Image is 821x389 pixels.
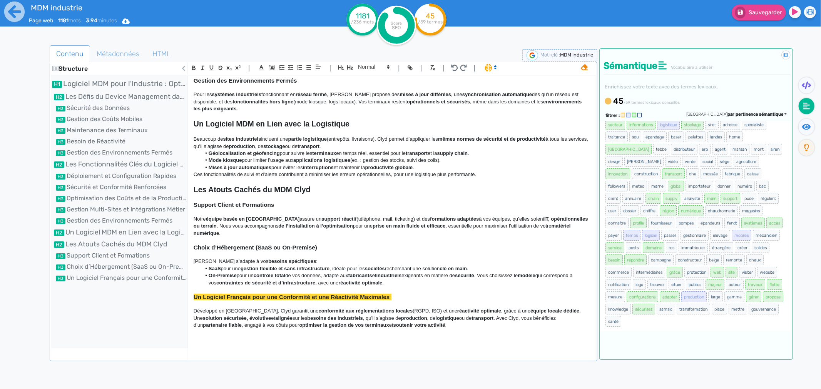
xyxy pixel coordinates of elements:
[400,91,451,97] strong: mises à jour différées
[629,181,647,191] span: meteo
[605,193,621,204] span: client
[751,144,766,155] span: mont
[237,106,238,111] span: .
[203,315,271,321] strong: solution sécurisée, évolutive
[194,244,317,251] strong: Choix d’Hébergement (SaaS ou On-Premise)
[726,131,743,142] span: home
[722,168,743,179] span: fabrique
[470,99,543,105] span: , même dans les domaines et les
[418,19,443,25] tspan: /59 termes
[605,267,632,278] span: commerce
[530,308,579,314] strong: équipe locale dédiée
[455,273,474,278] strong: sécurité
[605,113,620,118] span: filtrer :
[327,136,438,142] span: (entrepôts, livraisons). Clyd permet d’appliquer les
[363,315,401,321] span: , qu’il s’agisse de
[462,91,532,97] strong: synchronisation automatique
[605,205,619,216] span: user
[351,19,374,25] tspan: /236 mots
[720,119,740,130] span: adresse
[313,62,324,71] span: Aligment
[643,131,667,142] span: épandage
[219,230,221,236] span: .
[285,273,348,278] span: de vos données, adapté aux
[194,185,311,194] strong: Les Atouts Cachés du MDM Clyd
[749,304,779,314] span: gouvernance
[527,50,538,60] img: google-serp-logo.png
[605,304,631,314] span: knowledge
[739,267,756,278] span: visiter
[29,2,275,14] input: title
[605,131,628,142] span: traitance
[329,63,331,73] span: |
[146,43,177,64] span: HTML
[223,136,261,142] strong: sites industriels
[51,126,187,135] li: Maintenance des Terminaux
[749,9,782,16] span: Sauvegarder
[209,273,237,278] strong: On-Premise
[681,119,704,130] span: stockage
[316,258,318,264] span: :
[194,294,390,300] strong: Un Logiciel Français pour une Conformité et une Réactivité Maximales
[40,45,59,50] div: Domaine
[194,120,349,128] strong: Un Logiciel MDM en Lien avec la Logistique
[438,136,546,142] strong: mêmes normes de sécurité et de productivité
[312,150,336,156] strong: terminaux
[605,156,623,167] span: design
[350,157,441,163] span: (ex. : gestion des stocks, suivi des colis).
[428,150,437,156] span: et la
[353,223,373,229] span: pour une
[481,63,499,72] span: I.Assistant
[705,119,719,130] span: siret
[605,119,625,130] span: secteur
[413,308,457,314] span: (RGPD, ISO) et une
[278,223,353,229] strong: de l’installation à l’optimisation
[420,63,422,73] span: |
[413,165,414,170] span: .
[668,131,684,142] span: baser
[721,193,740,204] span: support
[605,242,624,253] span: service
[707,131,725,142] span: landes
[293,157,350,163] strong: applications logistiques
[385,266,440,271] span: recherchant une solution
[51,205,187,214] li: Gestion Multi-Sites et Intégrations Métier
[752,242,769,253] span: solides
[12,12,18,18] img: logo_orange.svg
[275,315,293,321] strong: alignée
[86,17,97,24] b: 3.94
[194,308,582,321] span: . Une
[605,254,623,265] span: besoin
[686,111,787,118] div: [GEOGRAPHIC_DATA]
[216,280,315,286] strong: contraintes de sécurité et d’infrastructure
[459,315,472,321] span: ou de
[686,181,713,191] span: importateur
[724,218,740,228] span: fendt
[271,315,275,321] span: et
[406,150,428,156] strong: transport
[427,315,436,321] span: , de
[293,315,307,321] span: sur les
[298,143,319,149] strong: transport
[660,205,677,216] span: région
[382,280,384,286] span: .
[221,266,241,271] span: pour une
[299,216,321,222] span: assure un
[676,218,696,228] span: pompes
[51,159,187,169] li: Les Fonctionnalités Clés du Logiciel MDM Clyd pour le Secteur Industriel
[756,181,769,191] span: bac
[194,136,223,142] span: Beaucoup de
[679,242,708,253] span: immatriculer
[51,91,187,101] li: Les Défis du Device Management dans le Secteur Industriel
[20,20,87,26] div: Domaine: [DOMAIN_NAME]
[753,230,780,241] span: mécanicien
[241,266,329,271] strong: gestion flexible et sans infrastructure
[735,242,750,253] span: créer
[472,315,493,321] strong: transport
[624,254,647,265] span: répondre
[209,165,271,170] strong: Mises à jour automatiques
[766,218,783,228] span: accès
[356,216,430,222] span: (téléphone, mail, ticketing) et des
[426,12,435,20] tspan: 45
[627,291,658,302] span: configurations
